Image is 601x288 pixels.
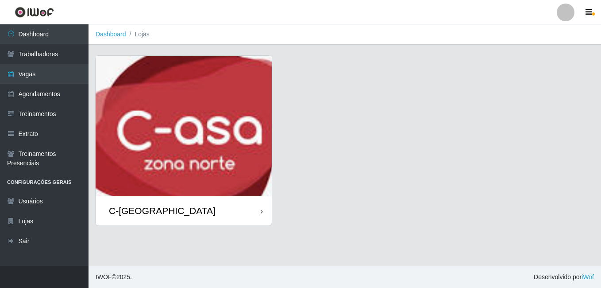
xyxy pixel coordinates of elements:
a: Dashboard [96,31,126,38]
span: Desenvolvido por [534,272,594,282]
a: C-[GEOGRAPHIC_DATA] [96,56,272,226]
img: CoreUI Logo [15,7,54,18]
nav: breadcrumb [89,24,601,45]
span: © 2025 . [96,272,132,282]
div: C-[GEOGRAPHIC_DATA] [109,205,216,216]
a: iWof [582,273,594,280]
li: Lojas [126,30,150,39]
span: IWOF [96,273,112,280]
img: cardImg [96,56,272,196]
